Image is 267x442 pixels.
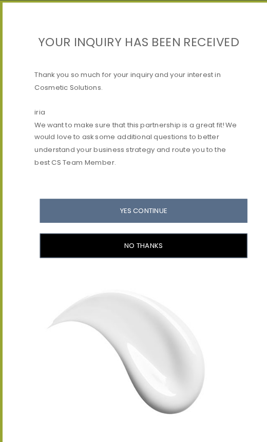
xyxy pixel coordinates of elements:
button: NO THANKS [39,226,239,249]
h2: YOUR INQUIRY HAS BEEN RECEIVED [33,33,234,48]
img: Private Label Step Form Popup Step 2 Image of a Cream Swipe [33,254,234,425]
p: Thank you so much for your inquiry and your interest in Cosmetic Solutions. [33,56,234,91]
div: iria [33,102,234,114]
p: We want to make sure that this partnership is a great fit! We would love to ask some additional q... [33,114,234,163]
button: YES CONTINUE [39,192,239,216]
